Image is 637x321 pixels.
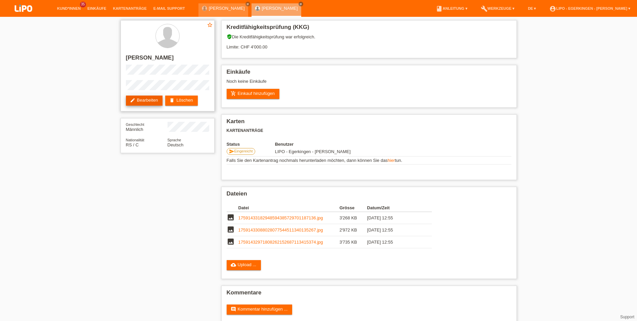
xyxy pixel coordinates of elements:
[227,142,275,147] th: Status
[231,262,236,267] i: cloud_upload
[238,227,323,233] a: 17591433088028077544511340135267.jpg
[227,260,261,270] a: cloud_uploadUpload ...
[227,213,235,221] i: image
[168,138,181,142] span: Sprache
[207,22,213,28] i: star_border
[126,122,168,132] div: Männlich
[299,2,303,6] a: close
[388,158,395,163] a: hier
[525,6,539,10] a: DE ▾
[150,6,188,10] a: E-Mail Support
[126,55,209,65] h2: [PERSON_NAME]
[275,149,351,154] span: 29.09.2025
[7,14,40,19] a: LIPO pay
[227,34,511,55] div: Die Kreditfähigkeitsprüfung war erfolgreich. Limite: CHF 4'000.00
[238,215,323,220] a: 17591433182948594385729701187136.jpg
[227,238,235,246] i: image
[165,96,197,106] a: deleteLöschen
[168,142,184,147] span: Deutsch
[169,98,175,103] i: delete
[367,204,422,212] th: Datum/Zeit
[126,122,144,127] span: Geschlecht
[227,289,511,299] h2: Kommentare
[207,22,213,29] a: star_border
[227,34,232,39] i: verified_user
[227,69,511,79] h2: Einkäufe
[84,6,109,10] a: Einkäufe
[231,307,236,312] i: comment
[481,5,488,12] i: build
[245,2,250,6] a: close
[367,224,422,236] td: [DATE] 12:55
[238,240,323,245] a: 17591432971808262152687113415374.jpg
[546,6,634,10] a: account_circleLIPO - Egerkingen - [PERSON_NAME] ▾
[227,79,511,89] div: Noch keine Einkäufe
[110,6,150,10] a: Kartenanträge
[227,128,511,133] h3: Kartenanträge
[367,236,422,248] td: [DATE] 12:55
[227,305,292,315] a: commentKommentar hinzufügen ...
[275,142,389,147] th: Benutzer
[80,2,86,7] span: 35
[227,156,511,165] td: Falls Sie den Kartenantrag nochmals herunterladen möchten, dann können Sie das tun.
[126,96,163,106] a: editBearbeiten
[227,225,235,234] i: image
[231,91,236,96] i: add_shopping_cart
[126,142,139,147] span: Serbien / C / 04.02.2004
[227,89,280,99] a: add_shopping_cartEinkauf hinzufügen
[339,204,367,212] th: Grösse
[130,98,135,103] i: edit
[262,6,298,11] a: [PERSON_NAME]
[367,212,422,224] td: [DATE] 12:55
[433,6,470,10] a: bookAnleitung ▾
[477,6,518,10] a: buildWerkzeuge ▾
[620,315,634,319] a: Support
[227,24,511,34] h2: Kreditfähigkeitsprüfung (KKG)
[227,190,511,201] h2: Dateien
[436,5,443,12] i: book
[229,149,234,154] i: send
[54,6,84,10] a: Kund*innen
[126,138,144,142] span: Nationalität
[227,118,511,128] h2: Karten
[549,5,556,12] i: account_circle
[209,6,245,11] a: [PERSON_NAME]
[339,212,367,224] td: 3'268 KB
[339,224,367,236] td: 2'972 KB
[234,149,253,153] span: Eingereicht
[339,236,367,248] td: 3'735 KB
[238,204,339,212] th: Datei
